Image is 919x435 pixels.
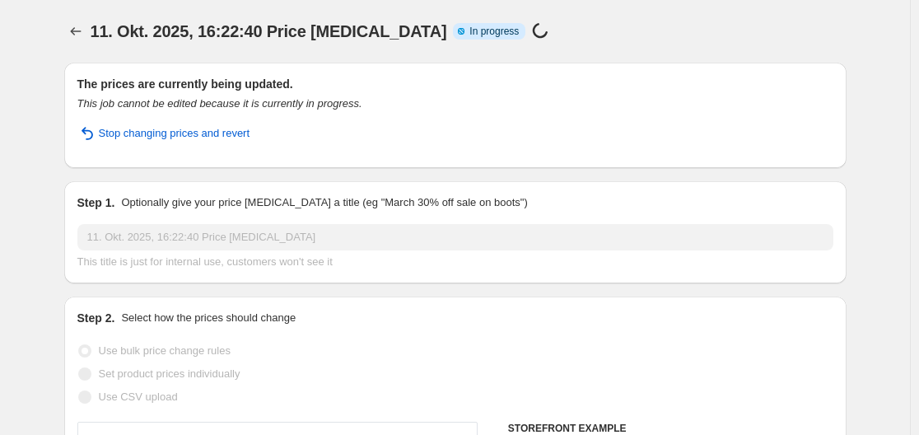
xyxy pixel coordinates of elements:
button: Stop changing prices and revert [68,120,260,147]
i: This job cannot be edited because it is currently in progress. [77,97,362,110]
span: Use CSV upload [99,391,178,403]
span: This title is just for internal use, customers won't see it [77,255,333,268]
p: Select how the prices should change [121,310,296,326]
h6: STOREFRONT EXAMPLE [508,422,833,435]
span: In progress [469,25,519,38]
span: 11. Okt. 2025, 16:22:40 Price [MEDICAL_DATA] [91,22,447,40]
input: 30% off holiday sale [77,224,833,250]
span: Use bulk price change rules [99,344,231,357]
span: Set product prices individually [99,367,240,380]
span: Stop changing prices and revert [99,125,250,142]
h2: The prices are currently being updated. [77,76,833,92]
p: Optionally give your price [MEDICAL_DATA] a title (eg "March 30% off sale on boots") [121,194,527,211]
h2: Step 2. [77,310,115,326]
h2: Step 1. [77,194,115,211]
button: Price change jobs [64,20,87,43]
